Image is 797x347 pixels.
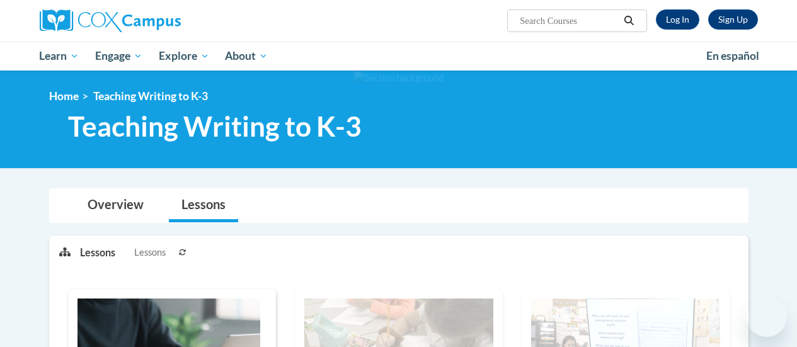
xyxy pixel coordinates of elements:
[68,110,362,143] span: Teaching Writing to K-3
[32,42,88,71] a: Learn
[80,246,115,259] p: Lessons
[87,42,151,71] a: Engage
[656,9,699,30] a: Log In
[75,189,156,222] a: Overview
[49,89,79,103] a: Home
[159,48,209,64] span: Explore
[619,13,638,28] button: Search
[134,246,166,259] span: Lessons
[169,189,238,222] a: Lessons
[30,42,767,71] div: Main menu
[151,42,217,71] a: Explore
[217,42,276,71] a: About
[225,48,268,64] span: About
[95,48,142,64] span: Engage
[39,48,79,64] span: Learn
[706,49,759,62] span: En español
[708,9,758,30] a: Register
[747,297,787,337] iframe: Button to launch messaging window
[93,89,208,103] span: Teaching Writing to K-3
[40,9,267,32] a: Cox Campus
[40,9,181,32] img: Cox Campus
[519,13,619,28] input: Search Courses
[698,43,767,69] a: En español
[354,71,444,85] img: Section background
